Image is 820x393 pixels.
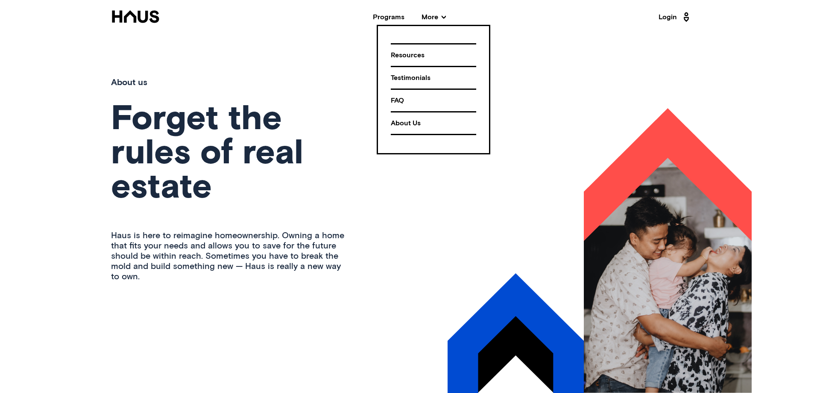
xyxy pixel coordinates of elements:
img: 1JV7h-t.png [584,108,752,393]
a: Testimonials [391,66,476,89]
span: More [422,14,446,21]
div: About us [111,75,350,90]
a: Resources [391,43,476,66]
a: Login [659,10,692,24]
div: About Us [391,116,476,131]
a: About Us [391,111,476,135]
img: 296zMzb.png [448,273,584,393]
a: Programs [373,14,404,21]
p: Haus is here to reimagine homeownership. Owning a home that fits your needs and allows you to sav... [111,230,350,282]
div: Testimonials [391,71,476,86]
a: FAQ [391,89,476,111]
div: Resources [391,48,476,63]
div: FAQ [391,93,476,108]
h1: Forget the rules of real estate [111,102,350,205]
